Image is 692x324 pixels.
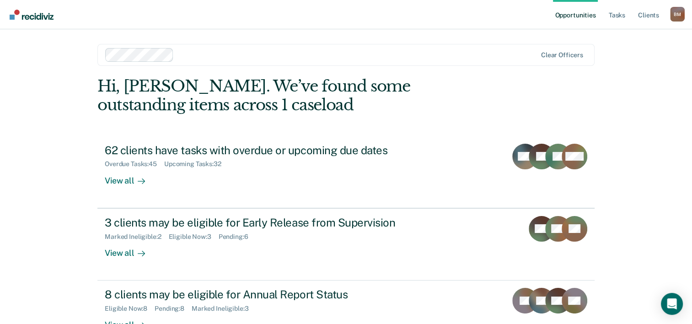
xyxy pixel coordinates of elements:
button: Profile dropdown button [670,7,685,22]
div: Eligible Now : 3 [169,233,219,241]
div: Marked Ineligible : 3 [192,305,256,313]
div: Open Intercom Messenger [661,293,683,315]
div: Eligible Now : 8 [105,305,155,313]
div: 8 clients may be eligible for Annual Report Status [105,288,426,301]
div: Pending : 8 [155,305,192,313]
div: View all [105,240,156,258]
div: B M [670,7,685,22]
div: 3 clients may be eligible for Early Release from Supervision [105,216,426,229]
div: Pending : 6 [219,233,256,241]
a: 3 clients may be eligible for Early Release from SupervisionMarked Ineligible:2Eligible Now:3Pend... [97,208,595,281]
a: 62 clients have tasks with overdue or upcoming due datesOverdue Tasks:45Upcoming Tasks:32View all [97,136,595,208]
div: View all [105,168,156,186]
div: Hi, [PERSON_NAME]. We’ve found some outstanding items across 1 caseload [97,77,495,114]
div: Upcoming Tasks : 32 [164,160,229,168]
div: Overdue Tasks : 45 [105,160,164,168]
div: Clear officers [541,51,583,59]
div: Marked Ineligible : 2 [105,233,168,241]
img: Recidiviz [10,10,54,20]
div: 62 clients have tasks with overdue or upcoming due dates [105,144,426,157]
